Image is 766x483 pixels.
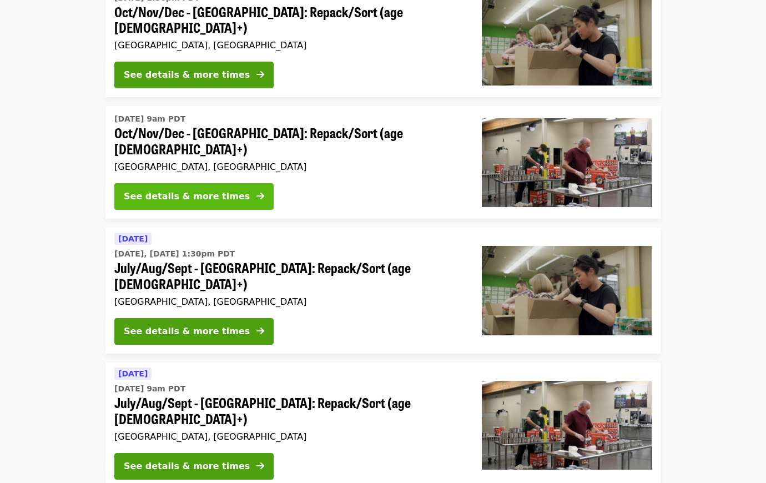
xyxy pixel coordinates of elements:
div: [GEOGRAPHIC_DATA], [GEOGRAPHIC_DATA] [114,431,464,442]
i: arrow-right icon [256,191,264,202]
button: See details & more times [114,318,274,345]
time: [DATE], [DATE] 1:30pm PDT [114,248,235,260]
span: Oct/Nov/Dec - [GEOGRAPHIC_DATA]: Repack/Sort (age [DEMOGRAPHIC_DATA]+) [114,4,464,36]
img: Oct/Nov/Dec - Portland: Repack/Sort (age 16+) organized by Oregon Food Bank [482,118,652,207]
div: [GEOGRAPHIC_DATA], [GEOGRAPHIC_DATA] [114,162,464,172]
i: arrow-right icon [256,69,264,80]
button: See details & more times [114,62,274,88]
span: Oct/Nov/Dec - [GEOGRAPHIC_DATA]: Repack/Sort (age [DEMOGRAPHIC_DATA]+) [114,125,464,157]
div: [GEOGRAPHIC_DATA], [GEOGRAPHIC_DATA] [114,40,464,51]
button: See details & more times [114,183,274,210]
time: [DATE] 9am PDT [114,383,185,395]
time: [DATE] 9am PDT [114,113,185,125]
a: See details for "Oct/Nov/Dec - Portland: Repack/Sort (age 16+)" [105,106,661,219]
div: See details & more times [124,190,250,203]
div: [GEOGRAPHIC_DATA], [GEOGRAPHIC_DATA] [114,296,464,307]
div: See details & more times [124,68,250,82]
span: July/Aug/Sept - [GEOGRAPHIC_DATA]: Repack/Sort (age [DEMOGRAPHIC_DATA]+) [114,395,464,427]
img: July/Aug/Sept - Portland: Repack/Sort (age 16+) organized by Oregon Food Bank [482,381,652,470]
span: [DATE] [118,234,148,243]
i: arrow-right icon [256,326,264,336]
div: See details & more times [124,460,250,473]
i: arrow-right icon [256,461,264,471]
img: July/Aug/Sept - Portland: Repack/Sort (age 8+) organized by Oregon Food Bank [482,246,652,335]
span: July/Aug/Sept - [GEOGRAPHIC_DATA]: Repack/Sort (age [DEMOGRAPHIC_DATA]+) [114,260,464,292]
a: See details for "July/Aug/Sept - Portland: Repack/Sort (age 8+)" [105,228,661,354]
div: See details & more times [124,325,250,338]
button: See details & more times [114,453,274,480]
span: [DATE] [118,369,148,378]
